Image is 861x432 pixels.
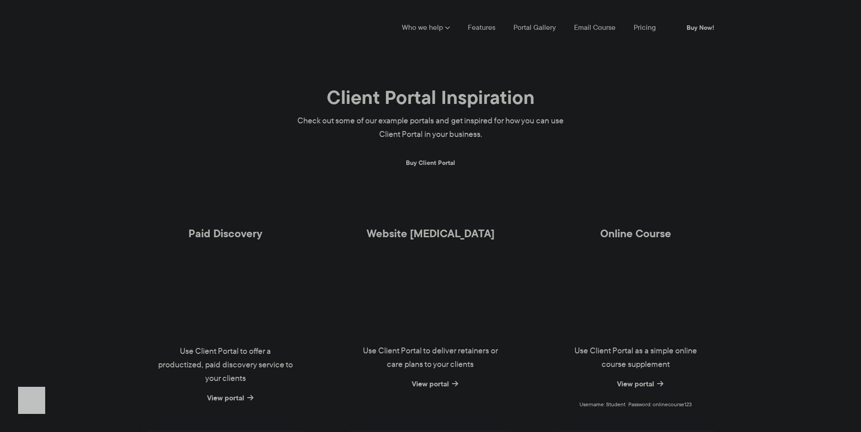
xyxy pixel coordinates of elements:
a: View portal [617,378,654,389]
span: Username [579,400,605,408]
p: Use Client Portal to deliver retainers or care plans to your clients [362,344,499,371]
a: Buy Client Portal [393,151,468,174]
a: Email Course [574,24,616,31]
h3: Paid Discovery [135,227,316,251]
a: Features [468,24,495,31]
h3: Online Course [545,227,726,251]
a: View portal [412,378,449,389]
a: Portal Gallery [513,24,556,31]
span: onlinecourse123 [653,400,692,408]
a: Buy Now! [674,18,727,37]
p: Check out some of our example portals and get inspired for how you can use Client Portal in your ... [279,114,582,141]
p: Use Client Portal to offer a productized, paid discovery service to your clients [157,345,294,385]
a: Who we help [402,24,450,31]
h3: Website [MEDICAL_DATA] [340,227,522,251]
a: Pricing [634,24,656,31]
p: Use Client Portal as a simple online course supplement [567,344,704,371]
iframe: Toggle Customer Support [18,387,45,414]
span: Password [628,400,651,408]
span: Student [606,400,626,408]
h1: Client Portal Inspiration [279,85,582,109]
a: View portal [207,392,244,403]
